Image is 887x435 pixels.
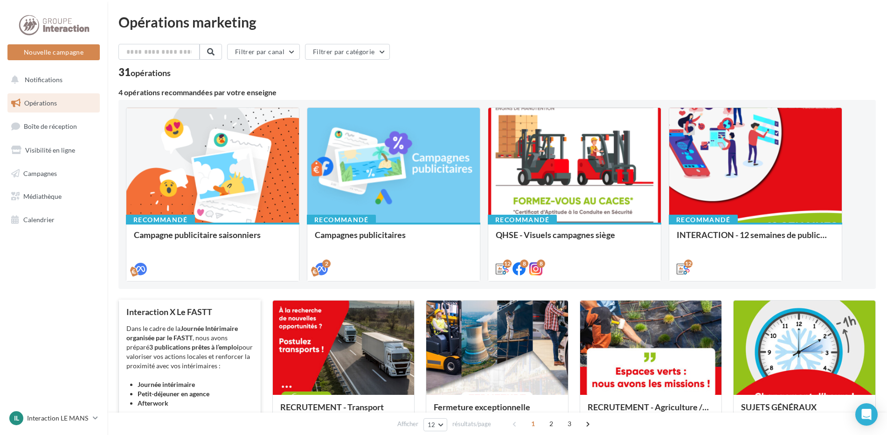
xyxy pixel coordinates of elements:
[503,260,512,268] div: 12
[126,324,253,417] div: Dans le cadre de la , nous avons préparé pour valoriser vos actions locales et renforcer la proxi...
[14,414,19,423] span: IL
[496,230,653,249] div: QHSE - Visuels campagnes siège
[544,416,559,431] span: 2
[6,116,102,136] a: Boîte de réception
[6,187,102,206] a: Médiathèque
[322,260,331,268] div: 2
[149,343,239,351] strong: 3 publications prêtes à l’emploi
[126,215,195,225] div: Recommandé
[520,260,528,268] div: 8
[118,15,876,29] div: Opérations marketing
[126,324,238,342] strong: Journée Intérimaire organisée par le FASTT
[307,215,376,225] div: Recommandé
[118,89,876,96] div: 4 opérations recommandées par votre enseigne
[588,402,714,421] div: RECRUTEMENT - Agriculture / Espaces verts
[27,414,89,423] p: Interaction LE MANS
[526,416,541,431] span: 1
[677,230,834,249] div: INTERACTION - 12 semaines de publication
[315,230,472,249] div: Campagnes publicitaires
[24,122,77,130] span: Boîte de réception
[131,69,171,77] div: opérations
[6,164,102,183] a: Campagnes
[138,390,209,398] strong: Petit-déjeuner en agence
[23,216,55,224] span: Calendrier
[25,76,62,84] span: Notifications
[6,93,102,113] a: Opérations
[23,169,57,177] span: Campagnes
[138,399,168,407] strong: Afterwork
[23,192,62,200] span: Médiathèque
[741,402,868,421] div: SUJETS GÉNÉRAUX
[7,44,100,60] button: Nouvelle campagne
[126,307,253,316] div: Interaction X Le FASTT
[684,260,693,268] div: 12
[118,67,171,77] div: 31
[6,210,102,230] a: Calendrier
[24,99,57,107] span: Opérations
[305,44,390,60] button: Filtrer par catégorie
[855,403,878,426] div: Open Intercom Messenger
[25,146,75,154] span: Visibilité en ligne
[6,140,102,160] a: Visibilité en ligne
[562,416,577,431] span: 3
[7,409,100,427] a: IL Interaction LE MANS
[452,420,491,428] span: résultats/page
[423,418,447,431] button: 12
[280,402,407,421] div: RECRUTEMENT - Transport
[134,230,291,249] div: Campagne publicitaire saisonniers
[428,421,436,428] span: 12
[537,260,545,268] div: 8
[669,215,738,225] div: Recommandé
[488,215,557,225] div: Recommandé
[138,380,195,388] strong: Journée intérimaire
[397,420,418,428] span: Afficher
[434,402,561,421] div: Fermeture exceptionnelle
[227,44,300,60] button: Filtrer par canal
[6,70,98,90] button: Notifications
